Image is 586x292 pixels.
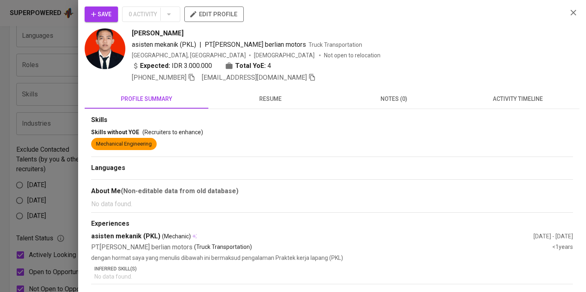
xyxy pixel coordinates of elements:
span: [EMAIL_ADDRESS][DOMAIN_NAME] [202,74,307,81]
span: edit profile [191,9,237,20]
button: edit profile [184,7,244,22]
span: 4 [267,61,271,71]
div: Mechanical Engineering [96,140,152,148]
a: edit profile [184,11,244,17]
p: Not open to relocation [324,51,380,59]
div: asisten mekanik (PKL) [91,232,534,241]
div: About Me [91,186,573,196]
span: | [199,40,201,50]
span: [DEMOGRAPHIC_DATA] [254,51,316,59]
span: Skills without YOE [91,129,139,135]
p: No data found. [94,272,573,281]
p: (Truck Transportation) [194,243,252,252]
div: Languages [91,163,573,173]
span: Truck Transportation [308,41,362,48]
span: (Recruiters to enhance) [142,129,203,135]
span: profile summary [90,94,203,104]
div: IDR 3.000.000 [132,61,212,71]
div: Skills [91,115,573,125]
span: (Mechanic) [162,232,191,240]
span: notes (0) [337,94,451,104]
b: Expected: [140,61,170,71]
div: <1 years [552,243,573,252]
span: activity timeline [461,94,575,104]
p: No data found. [91,199,573,209]
span: PT.[PERSON_NAME] berlian motors [205,41,306,48]
b: Total YoE: [235,61,266,71]
p: dengan hormat saya yang menulis dibawah ini bermaksud pengalaman Praktek kerja lapang (PKL) [91,254,573,262]
span: [PERSON_NAME] [132,28,184,38]
span: asisten mekanik (PKL) [132,41,196,48]
p: Inferred Skill(s) [94,265,573,272]
div: [DATE] - [DATE] [534,232,573,240]
div: PT.[PERSON_NAME] berlian motors [91,243,552,252]
span: Save [91,9,112,20]
div: Experiences [91,219,573,229]
div: [GEOGRAPHIC_DATA], [GEOGRAPHIC_DATA] [132,51,246,59]
b: (Non-editable data from old database) [121,187,238,195]
span: resume [213,94,327,104]
img: ca5770b16698ac42b8af23bc81be5785.jpg [85,28,125,69]
button: Save [85,7,118,22]
span: [PHONE_NUMBER] [132,74,186,81]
